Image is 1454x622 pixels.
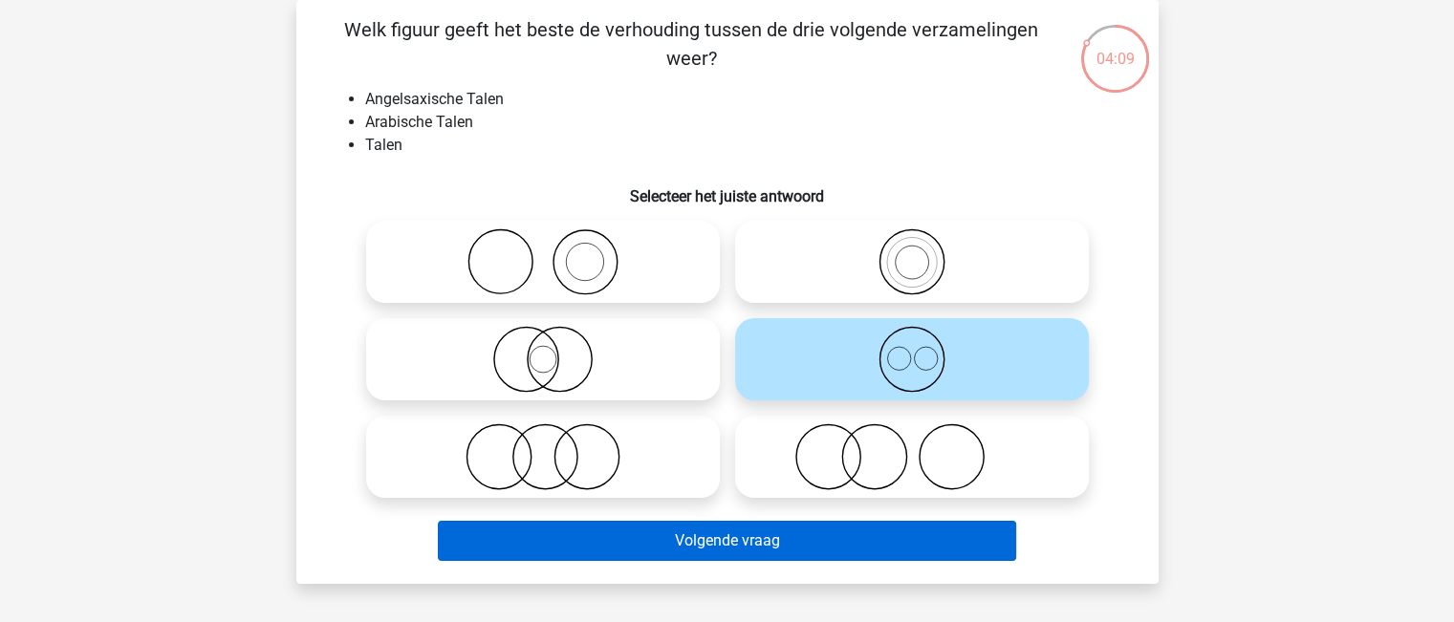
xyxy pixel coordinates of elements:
[327,15,1056,73] p: Welk figuur geeft het beste de verhouding tussen de drie volgende verzamelingen weer?
[438,521,1016,561] button: Volgende vraag
[365,134,1128,157] li: Talen
[327,172,1128,205] h6: Selecteer het juiste antwoord
[365,111,1128,134] li: Arabische Talen
[365,88,1128,111] li: Angelsaxische Talen
[1079,23,1151,71] div: 04:09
